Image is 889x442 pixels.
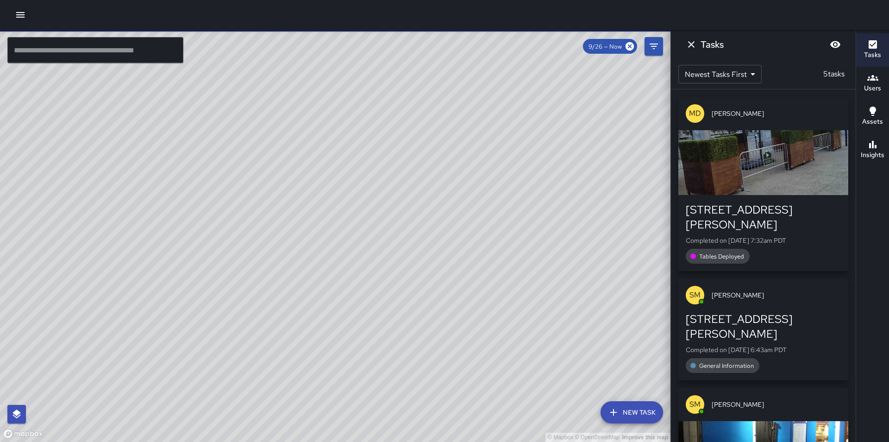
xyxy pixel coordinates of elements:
[856,133,889,167] button: Insights
[826,35,845,54] button: Blur
[678,65,762,83] div: Newest Tasks First
[864,50,881,60] h6: Tasks
[864,83,881,94] h6: Users
[862,117,883,127] h6: Assets
[645,37,663,56] button: Filters
[601,401,663,423] button: New Task
[678,97,848,271] button: MD[PERSON_NAME][STREET_ADDRESS][PERSON_NAME]Completed on [DATE] 7:32am PDTTables Deployed
[856,67,889,100] button: Users
[712,290,841,300] span: [PERSON_NAME]
[686,345,841,354] p: Completed on [DATE] 6:43am PDT
[820,69,848,80] p: 5 tasks
[712,400,841,409] span: [PERSON_NAME]
[686,236,841,245] p: Completed on [DATE] 7:32am PDT
[712,109,841,118] span: [PERSON_NAME]
[583,39,637,54] div: 9/26 — Now
[694,253,750,260] span: Tables Deployed
[583,43,627,51] span: 9/26 — Now
[689,108,701,119] p: MD
[678,278,848,380] button: SM[PERSON_NAME][STREET_ADDRESS][PERSON_NAME]Completed on [DATE] 6:43am PDTGeneral Information
[686,312,841,341] div: [STREET_ADDRESS][PERSON_NAME]
[689,399,701,410] p: SM
[856,33,889,67] button: Tasks
[686,202,841,232] div: [STREET_ADDRESS][PERSON_NAME]
[701,37,724,52] h6: Tasks
[694,362,759,370] span: General Information
[682,35,701,54] button: Dismiss
[856,100,889,133] button: Assets
[689,290,701,301] p: SM
[861,150,884,160] h6: Insights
